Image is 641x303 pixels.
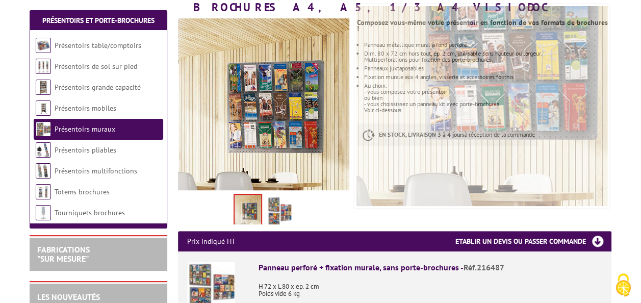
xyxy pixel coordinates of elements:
img: presentoirs_muraux_modulables_brochures_216487_216490_216489_216488.jpg [178,18,350,190]
img: Totems brochures [36,184,51,199]
a: FABRICATIONS"Sur Mesure" [37,244,90,264]
button: Cookies (fenêtre modale) [605,268,641,303]
img: Présentoirs pliables [36,142,51,158]
span: Réf.216487 [464,262,504,272]
a: Présentoirs multifonctions [55,166,137,175]
p: Prix indiqué HT [187,231,236,251]
a: Présentoirs pliables [55,145,116,155]
img: Présentoirs grande capacité [36,80,51,95]
a: Présentoirs mobiles [55,104,116,113]
a: Présentoirs table/comptoirs [55,41,141,50]
div: Panneau perforé + fixation murale, sans porte-brochures - [259,262,602,273]
h3: Etablir un devis ou passer commande [455,231,611,251]
a: Totems brochures [55,187,110,196]
a: Présentoirs et Porte-brochures [42,16,155,25]
img: presentoirs_muraux_modulables_brochures_216487_216490_216489_216488.jpg [235,195,261,226]
img: Présentoirs multifonctions [36,163,51,179]
a: Tourniquets brochures [55,208,125,217]
img: Présentoirs table/comptoirs [36,38,51,53]
img: Tourniquets brochures [36,205,51,220]
a: Présentoirs de sol sur pied [55,62,137,71]
img: Cookies (fenêtre modale) [610,272,636,298]
img: Présentoirs mobiles [36,100,51,116]
p: H 72 x L 80 x ep. 2 cm Poids vide 6 kg [259,276,602,297]
a: Présentoirs grande capacité [55,83,141,92]
a: LES NOUVEAUTÉS [37,292,100,302]
img: Présentoirs de sol sur pied [36,59,51,74]
a: Présentoirs muraux [55,124,115,134]
img: presentoirs_muraux_216487_1.jpg [267,196,292,228]
img: Présentoirs muraux [36,121,51,137]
